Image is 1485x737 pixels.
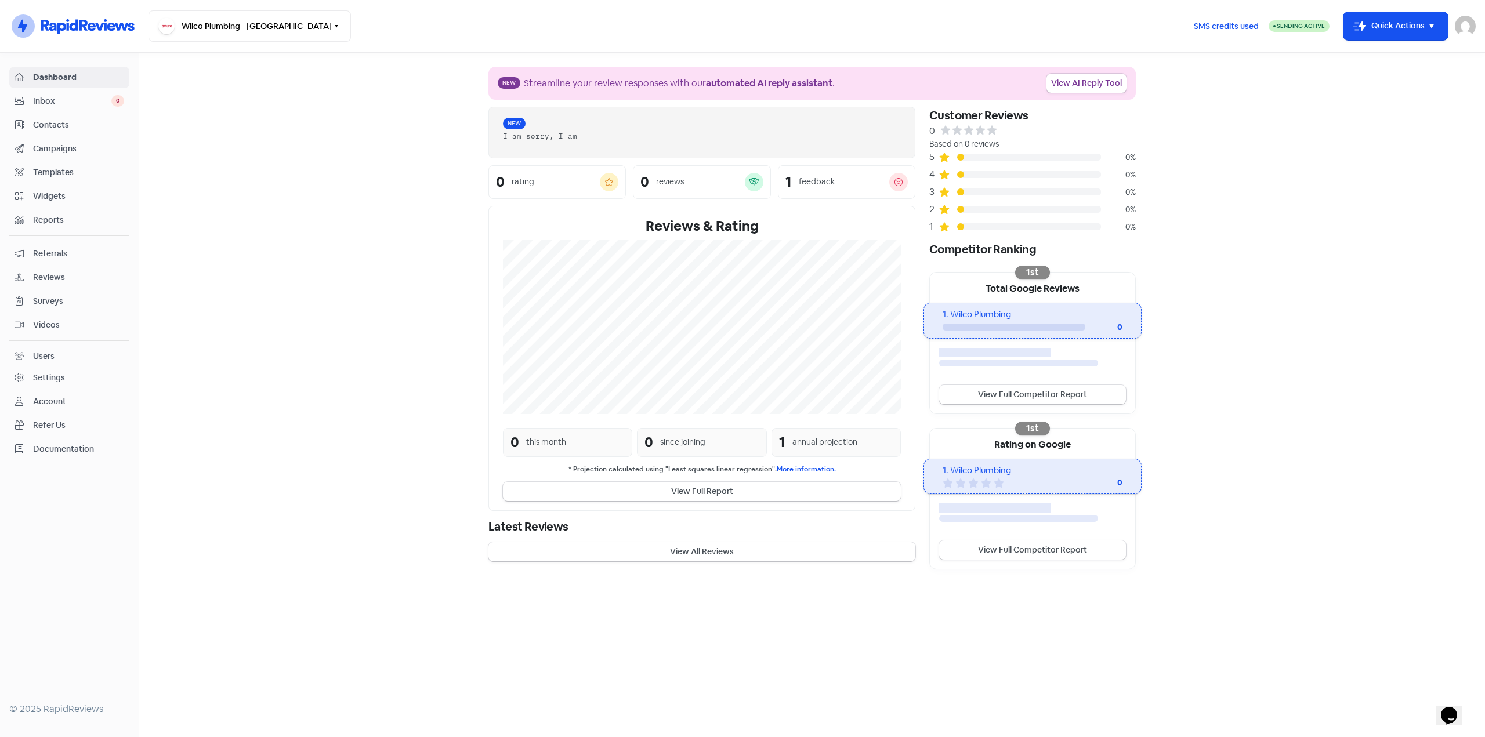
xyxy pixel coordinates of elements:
[33,95,111,107] span: Inbox
[9,67,129,88] a: Dashboard
[33,166,124,179] span: Templates
[33,372,65,384] div: Settings
[1015,266,1050,279] div: 1st
[33,71,124,83] span: Dashboard
[1269,19,1330,33] a: Sending Active
[9,314,129,336] a: Videos
[510,432,519,453] div: 0
[1076,477,1122,489] div: 0
[503,464,901,475] small: * Projection calculated using "Least squares linear regression".
[943,464,1122,477] div: 1. Wilco Plumbing
[488,518,915,535] div: Latest Reviews
[1277,22,1325,30] span: Sending Active
[9,291,129,312] a: Surveys
[633,165,770,199] a: 0reviews
[503,482,901,501] button: View Full Report
[9,391,129,412] a: Account
[496,175,505,189] div: 0
[9,186,129,207] a: Widgets
[33,295,124,307] span: Surveys
[33,443,124,455] span: Documentation
[111,95,124,107] span: 0
[9,138,129,159] a: Campaigns
[33,143,124,155] span: Campaigns
[929,107,1136,124] div: Customer Reviews
[9,90,129,112] a: Inbox 0
[9,162,129,183] a: Templates
[33,248,124,260] span: Referrals
[1101,151,1136,164] div: 0%
[778,165,915,199] a: 1feedback
[929,150,939,164] div: 5
[33,214,124,226] span: Reports
[488,542,915,561] button: View All Reviews
[9,415,129,436] a: Refer Us
[9,438,129,460] a: Documentation
[33,190,124,202] span: Widgets
[1101,169,1136,181] div: 0%
[929,241,1136,258] div: Competitor Ranking
[9,267,129,288] a: Reviews
[929,138,1136,150] div: Based on 0 reviews
[503,216,901,237] div: Reviews & Rating
[33,319,124,331] span: Videos
[9,702,129,716] div: © 2025 RapidReviews
[9,243,129,264] a: Referrals
[9,346,129,367] a: Users
[1455,16,1476,37] img: User
[1015,422,1050,435] div: 1st
[706,77,832,89] b: automated AI reply assistant
[1101,186,1136,198] div: 0%
[498,77,520,89] span: New
[792,436,857,448] div: annual projection
[1194,20,1259,32] span: SMS credits used
[148,10,351,42] button: Wilco Plumbing - [GEOGRAPHIC_DATA]
[939,540,1126,560] a: View Full Competitor Report
[785,175,792,189] div: 1
[640,175,649,189] div: 0
[1436,691,1473,725] iframe: chat widget
[929,168,939,181] div: 4
[660,436,705,448] div: since joining
[656,176,684,188] div: reviews
[943,308,1122,321] div: 1. Wilco Plumbing
[503,130,901,141] div: I am sorry, I am
[9,114,129,136] a: Contacts
[33,119,124,131] span: Contacts
[1343,12,1448,40] button: Quick Actions
[1085,321,1122,333] div: 0
[930,429,1135,459] div: Rating on Google
[777,464,836,474] a: More information.
[930,273,1135,303] div: Total Google Reviews
[526,436,566,448] div: this month
[33,271,124,284] span: Reviews
[9,367,129,389] a: Settings
[9,209,129,231] a: Reports
[929,124,935,138] div: 0
[524,77,835,90] div: Streamline your review responses with our .
[1101,221,1136,233] div: 0%
[33,419,124,431] span: Refer Us
[33,350,55,362] div: Users
[33,395,66,408] div: Account
[1101,204,1136,216] div: 0%
[1046,74,1127,93] a: View AI Reply Tool
[939,385,1126,404] a: View Full Competitor Report
[644,432,653,453] div: 0
[1184,19,1269,31] a: SMS credits used
[512,176,534,188] div: rating
[929,202,939,216] div: 2
[929,185,939,199] div: 3
[929,220,939,234] div: 1
[779,432,785,453] div: 1
[503,118,526,129] span: New
[488,165,626,199] a: 0rating
[799,176,835,188] div: feedback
